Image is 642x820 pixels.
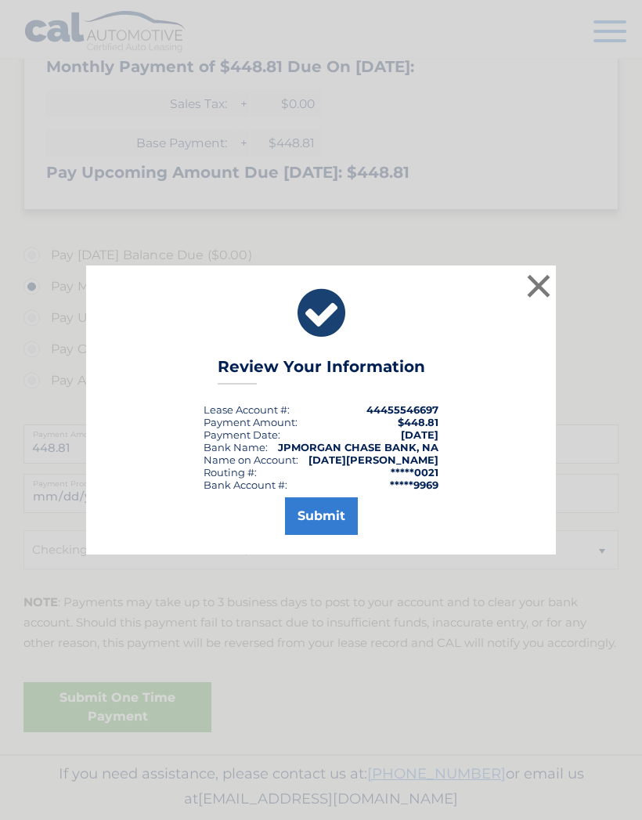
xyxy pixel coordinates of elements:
div: Bank Account #: [204,479,287,491]
button: × [523,270,554,302]
strong: 44455546697 [366,403,438,416]
span: [DATE] [401,428,438,441]
div: Name on Account: [204,453,298,466]
div: : [204,428,280,441]
button: Submit [285,497,358,535]
div: Bank Name: [204,441,268,453]
span: $448.81 [398,416,438,428]
strong: JPMORGAN CHASE BANK, NA [278,441,438,453]
div: Lease Account #: [204,403,290,416]
div: Routing #: [204,466,257,479]
span: Payment Date [204,428,278,441]
strong: [DATE][PERSON_NAME] [308,453,438,466]
div: Payment Amount: [204,416,298,428]
h3: Review Your Information [218,357,425,385]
